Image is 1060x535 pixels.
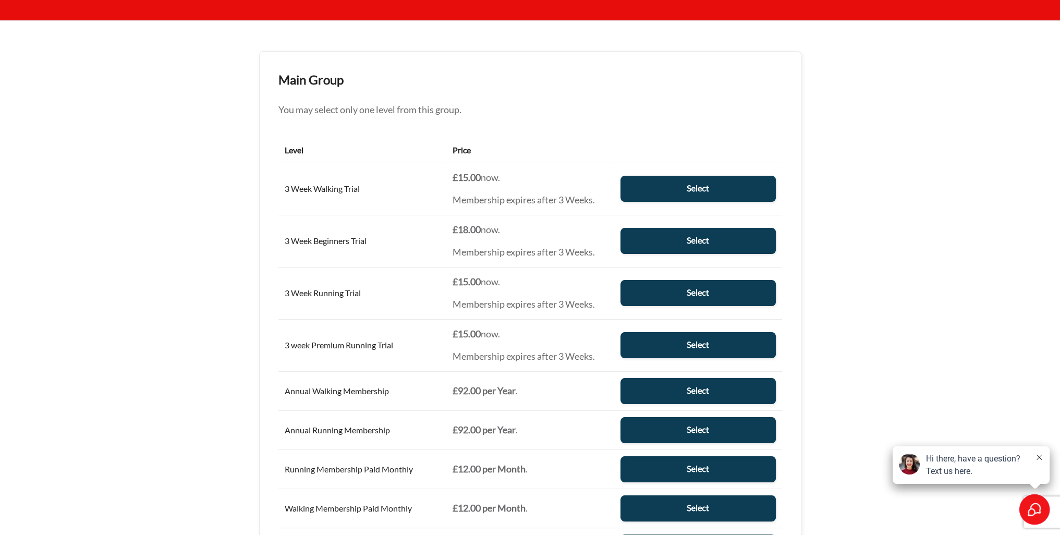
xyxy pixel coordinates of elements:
[453,422,608,439] p: .
[278,371,446,410] th: Annual Walking Membership
[278,410,446,449] th: Annual Running Membership
[453,192,608,209] p: Membership expires after 3 Weeks.
[453,244,608,261] p: Membership expires after 3 Weeks.
[453,296,608,313] p: Membership expires after 3 Weeks.
[453,276,481,287] strong: £15.00
[453,500,608,517] p: .
[453,224,481,235] strong: £18.00
[278,138,446,163] th: Level
[453,348,608,365] p: Membership expires after 3 Weeks.
[620,378,776,404] a: Select the Annual Walking Membership membership level
[260,52,801,89] h2: Main Group
[453,169,608,186] p: now.
[453,274,608,290] p: now.
[453,502,526,514] strong: £12.00 per Month
[278,489,446,528] th: Walking Membership Paid Monthly
[453,326,608,343] p: now.
[278,449,446,489] th: Running Membership Paid Monthly
[453,328,481,339] strong: £15.00
[620,176,776,202] a: Select the 3 Week Walking Trial membership level
[453,463,526,475] strong: £12.00 per Month
[453,172,481,183] strong: £15.00
[446,138,614,163] th: Price
[453,383,608,399] p: .
[620,495,776,521] a: Select the Walking Membership Paid Monthly membership level
[620,332,776,358] a: Select the 3 week Premium Running Trial membership level
[453,222,608,238] p: now.
[620,456,776,482] a: Select the Running Membership Paid Monthly membership level
[278,163,446,215] th: 3 Week Walking Trial
[278,215,446,267] th: 3 Week Beginners Trial
[453,424,516,435] strong: £92.00 per Year
[620,228,776,254] a: Select the 3 Week Beginners Trial membership level
[620,417,776,443] a: Select the Annual Running Membership membership level
[620,280,776,306] a: Select the 3 Week Running Trial membership level
[278,267,446,319] th: 3 Week Running Trial
[278,319,446,371] th: 3 week Premium Running Trial
[453,385,516,396] strong: £92.00 per Year
[453,461,608,478] p: .
[278,102,782,118] p: You may select only one level from this group.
